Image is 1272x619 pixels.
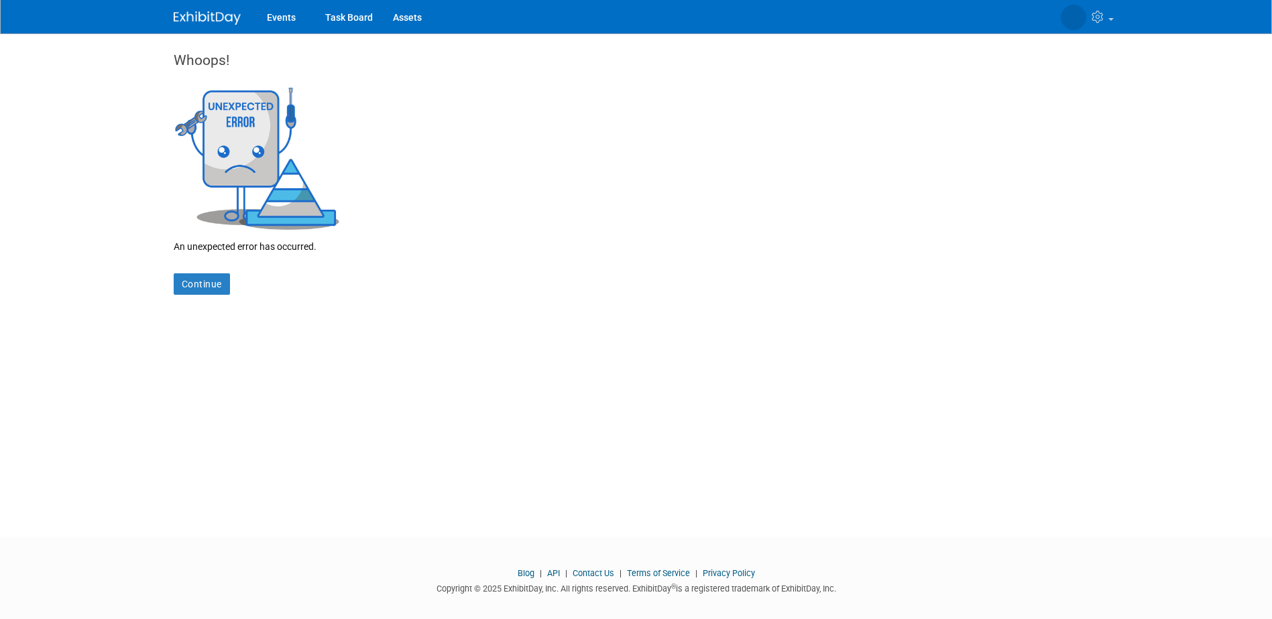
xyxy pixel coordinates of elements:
[627,568,690,578] a: Terms of Service
[562,568,571,578] span: |
[703,568,755,578] a: Privacy Policy
[174,50,1099,84] div: Whoops!
[573,568,614,578] a: Contact Us
[616,568,625,578] span: |
[174,273,230,295] a: Continue
[536,568,545,578] span: |
[518,568,534,578] a: Blog
[174,230,1099,253] div: An unexpected error has occurred.
[174,84,341,230] img: Unexpected Error
[692,568,701,578] span: |
[1061,5,1086,30] img: Abby Allison
[547,568,560,578] a: API
[174,11,241,25] img: ExhibitDay
[671,583,676,590] sup: ®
